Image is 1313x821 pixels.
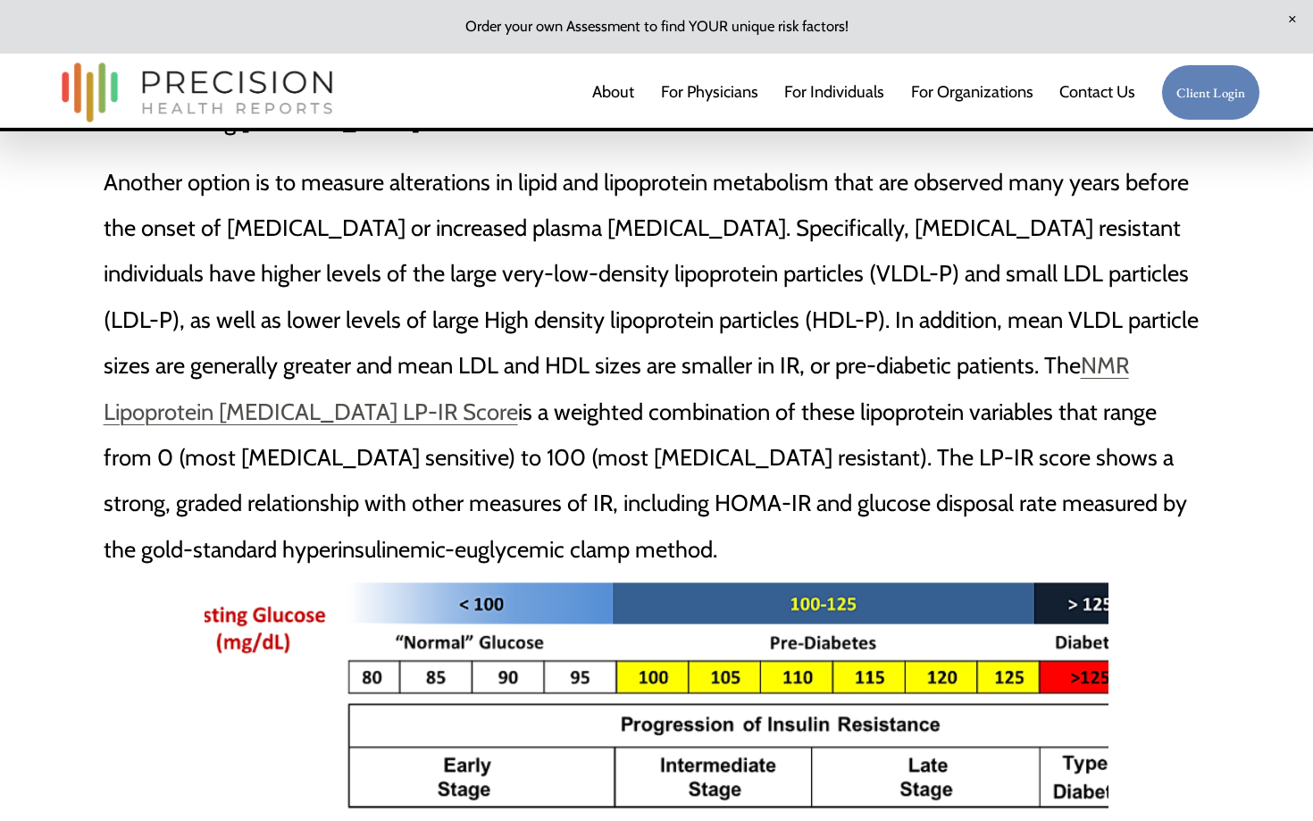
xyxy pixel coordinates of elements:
[104,351,1129,424] a: NMR Lipoprotein [MEDICAL_DATA] LP-IR Score
[104,159,1210,573] p: Another option is to measure alterations in lipid and lipoprotein metabolism that are observed ma...
[1161,64,1260,121] a: Client Login
[1224,735,1313,821] iframe: Chat Widget
[1059,74,1135,110] a: Contact Us
[911,76,1033,109] span: For Organizations
[661,74,758,110] a: For Physicians
[53,54,342,130] img: Precision Health Reports
[911,74,1033,110] a: folder dropdown
[592,74,634,110] a: About
[784,74,884,110] a: For Individuals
